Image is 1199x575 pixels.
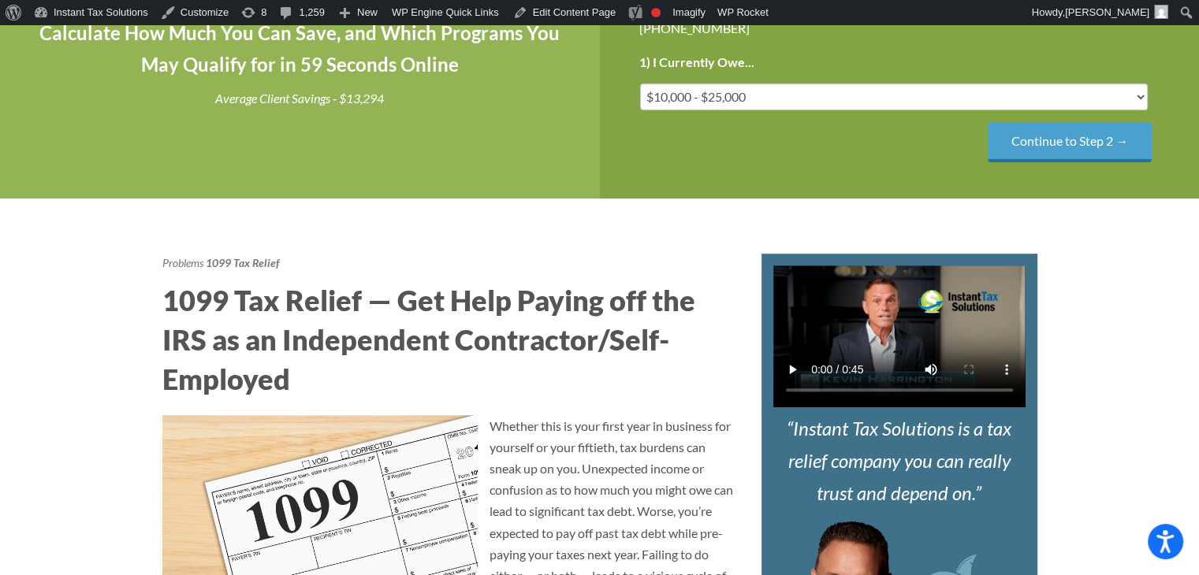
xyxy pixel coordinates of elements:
[639,54,754,71] label: 1) I Currently Owe...
[639,17,1160,39] div: [PHONE_NUMBER]
[39,17,560,82] h4: Calculate How Much You Can Save, and Which Programs You May Qualify for in 59 Seconds Online
[206,256,279,269] strong: 1099 Tax Relief
[162,256,203,269] a: Problems
[651,8,661,17] div: Focus keyphrase not set
[787,417,1011,504] i: Instant Tax Solutions is a tax relief company you can really trust and depend on.
[215,91,384,106] i: Average Client Savings - $13,294
[1065,6,1149,18] span: [PERSON_NAME]
[162,280,738,399] h2: 1099 Tax Relief — Get Help Paying off the IRS as an Independent Contractor/Self-Employed
[988,122,1152,162] input: Continue to Step 2 →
